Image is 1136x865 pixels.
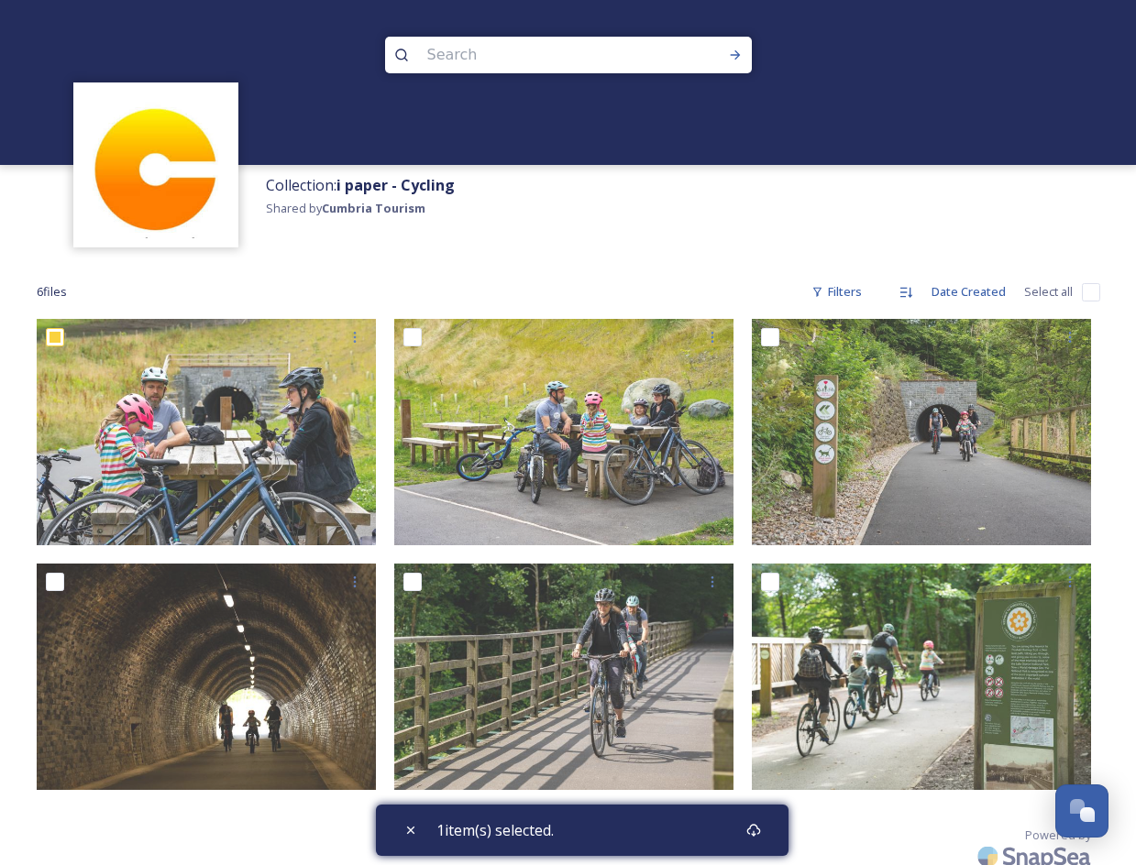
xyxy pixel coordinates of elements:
[37,564,376,790] img: DSC09774.jpg
[37,319,376,545] img: DSC09712.jpg
[322,200,425,216] strong: Cumbria Tourism
[394,319,733,545] img: DSC09720.jpg
[266,175,455,195] span: Collection:
[37,283,67,301] span: 6 file s
[83,92,229,238] img: images.jpg
[394,564,733,790] img: DSC09847.jpg
[752,564,1091,790] img: DSC09613.jpg
[922,274,1015,310] div: Date Created
[1024,283,1073,301] span: Select all
[1025,827,1091,844] span: Powered by
[802,274,871,310] div: Filters
[1055,784,1108,838] button: Open Chat
[418,35,669,75] input: Search
[266,200,425,216] span: Shared by
[752,319,1091,545] img: DSC09793.jpg
[436,819,554,841] span: 1 item(s) selected.
[336,175,455,195] strong: i paper - Cycling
